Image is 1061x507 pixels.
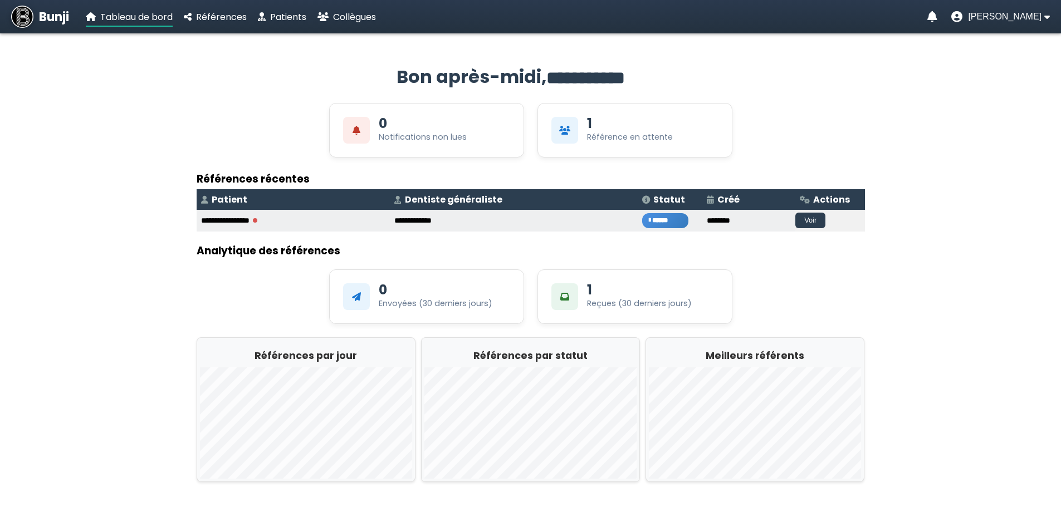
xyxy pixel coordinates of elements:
[39,8,69,26] span: Bunji
[200,348,412,363] h2: Références par jour
[86,10,173,24] a: Tableau de bord
[702,189,795,210] th: Créé
[390,189,638,210] th: Dentiste généraliste
[638,189,702,210] th: Statut
[795,213,825,229] button: Voir
[795,189,864,210] th: Actions
[333,11,376,23] span: Collègues
[587,117,592,130] div: 1
[951,11,1050,22] button: User menu
[317,10,376,24] a: Collègues
[587,283,592,297] div: 1
[197,243,865,259] h3: Analytique des références
[379,298,492,309] div: Envoyées (30 derniers jours)
[270,11,306,23] span: Patients
[197,189,390,210] th: Patient
[587,298,692,309] div: Reçues (30 derniers jours)
[537,269,732,324] div: 1Reçues (30 derniers jours)
[537,103,732,157] div: Voir les références en attente
[196,11,247,23] span: Références
[11,6,69,28] a: Bunji
[968,12,1042,22] span: [PERSON_NAME]
[379,131,467,143] div: Notifications non lues
[379,117,387,130] div: 0
[329,103,524,157] div: Voir les notifications non lues
[927,11,937,22] a: Notifications
[329,269,524,324] div: 0Envoyées (30 derniers jours)
[587,131,673,143] div: Référence en attente
[379,283,387,297] div: 0
[424,348,637,363] h2: Références par statut
[197,171,865,187] h3: Références récentes
[649,348,861,363] h2: Meilleurs référents
[100,11,173,23] span: Tableau de bord
[11,6,33,28] img: Bunji | Gestion des références dentaires
[197,63,865,92] h2: Bon après-midi,
[184,10,247,24] a: Références
[258,10,306,24] a: Patients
